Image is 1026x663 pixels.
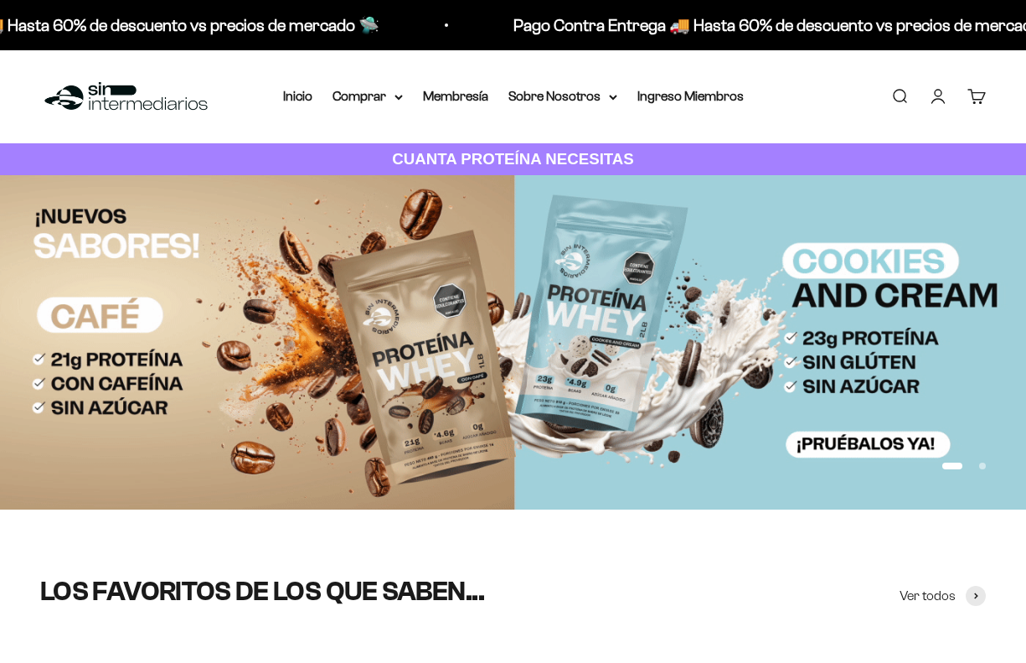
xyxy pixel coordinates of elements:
a: Inicio [283,89,312,103]
a: Membresía [423,89,488,103]
a: Ingreso Miembros [637,89,744,103]
summary: Comprar [333,85,403,107]
span: Ver todos [900,585,956,607]
summary: Sobre Nosotros [508,85,617,107]
split-lines: LOS FAVORITOS DE LOS QUE SABEN... [40,577,484,606]
a: Ver todos [900,585,986,607]
strong: CUANTA PROTEÍNA NECESITAS [392,150,634,168]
